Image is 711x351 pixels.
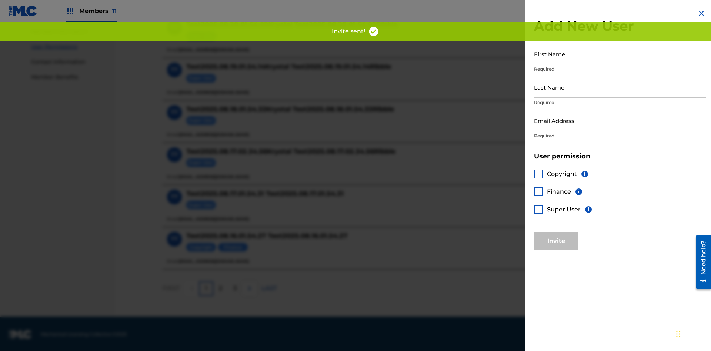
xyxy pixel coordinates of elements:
p: Required [534,66,706,73]
img: MLC Logo [9,6,37,16]
span: Copyright [547,170,577,177]
span: i [585,206,592,213]
h2: Add New User [534,18,706,34]
span: Members [79,7,117,15]
iframe: Resource Center [690,232,711,293]
div: Drag [676,323,681,345]
span: Super User [547,206,581,213]
span: i [581,171,588,177]
h5: User permission [534,152,706,161]
p: Invite sent! [332,27,365,36]
span: Finance [547,188,571,195]
p: Required [534,133,706,139]
img: access [368,26,379,37]
span: 11 [112,7,117,14]
p: Required [534,99,706,106]
iframe: Chat Widget [674,315,711,351]
img: Top Rightsholders [66,7,75,16]
span: i [575,188,582,195]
